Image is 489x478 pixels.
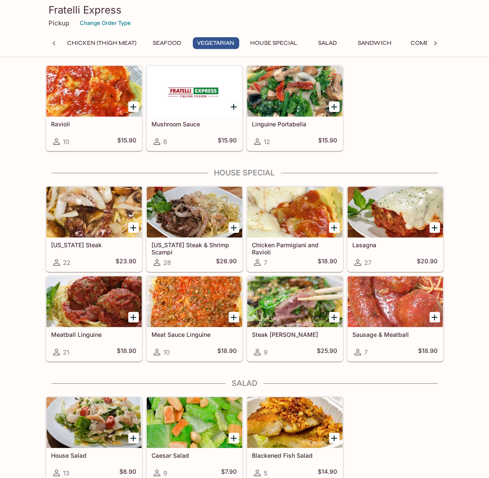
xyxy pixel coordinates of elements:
[264,469,268,477] span: 5
[247,276,343,327] div: Steak Basilio
[164,259,171,267] span: 28
[164,348,170,356] span: 10
[348,187,443,238] div: Lasagna
[117,347,137,357] h5: $18.90
[430,312,440,322] button: Add Sausage & Meatball
[152,241,237,255] h5: [US_STATE] Steak & Shrimp Scampi
[128,433,139,443] button: Add House Salad
[147,66,242,117] div: Mushroom Sauce
[146,186,243,272] a: [US_STATE] Steak & Shrimp Scampi28$26.90
[118,137,137,147] h5: $15.90
[152,120,237,128] h5: Mushroom Sauce
[229,312,239,322] button: Add Meat Sauce Linguine
[164,469,168,477] span: 9
[229,433,239,443] button: Add Caesar Salad
[46,186,142,272] a: [US_STATE] Steak22$23.90
[46,187,142,238] div: New York Steak
[229,101,239,112] button: Add Mushroom Sauce
[46,379,444,388] h4: Salad
[329,222,340,233] button: Add Chicken Parmigiani and Ravioli
[216,257,237,268] h5: $26.90
[128,222,139,233] button: Add New York Steak
[63,469,70,477] span: 13
[403,37,441,49] button: Combo
[128,101,139,112] button: Add Ravioli
[63,259,71,267] span: 22
[247,397,343,448] div: Blackened Fish Salad
[309,37,347,49] button: Salad
[252,241,338,255] h5: Chicken Parmigiani and Ravioli
[354,37,397,49] button: Sandwich
[247,187,343,238] div: Chicken Parmigiani and Ravioli
[51,331,137,338] h5: Meatball Linguine
[46,168,444,178] h4: House Special
[152,331,237,338] h5: Meat Sauce Linguine
[49,3,440,16] h3: Fratelli Express
[353,331,438,338] h5: Sausage & Meatball
[229,222,239,233] button: Add New York Steak & Shrimp Scampi
[318,468,338,478] h5: $14.90
[329,433,340,443] button: Add Blackened Fish Salad
[252,452,338,459] h5: Blackened Fish Salad
[146,276,243,361] a: Meat Sauce Linguine10$18.90
[247,186,343,272] a: Chicken Parmigiani and Ravioli7$18.90
[51,241,137,249] h5: [US_STATE] Steak
[76,16,135,30] button: Change Order Type
[247,276,343,361] a: Steak [PERSON_NAME]9$25.90
[365,348,368,356] span: 7
[46,276,142,361] a: Meatball Linguine21$18.90
[147,276,242,327] div: Meat Sauce Linguine
[329,101,340,112] button: Add Linguine Portabella
[222,468,237,478] h5: $7.90
[318,257,338,268] h5: $18.90
[246,37,302,49] button: House Special
[218,347,237,357] h5: $18.90
[63,37,141,49] button: Chicken (Thigh Meat)
[264,348,268,356] span: 9
[164,138,168,146] span: 6
[319,137,338,147] h5: $15.90
[147,187,242,238] div: New York Steak & Shrimp Scampi
[365,259,372,267] span: 27
[146,66,243,151] a: Mushroom Sauce6$15.90
[120,468,137,478] h5: $6.90
[329,312,340,322] button: Add Steak Basilio
[353,241,438,249] h5: Lasagna
[63,138,70,146] span: 10
[148,37,186,49] button: Seafood
[128,312,139,322] button: Add Meatball Linguine
[252,120,338,128] h5: Linguine Portabella
[46,276,142,327] div: Meatball Linguine
[347,186,443,272] a: Lasagna27$20.90
[51,452,137,459] h5: House Salad
[193,37,239,49] button: Vegetarian
[417,257,438,268] h5: $20.90
[116,257,137,268] h5: $23.90
[430,222,440,233] button: Add Lasagna
[147,397,242,448] div: Caesar Salad
[348,276,443,327] div: Sausage & Meatball
[419,347,438,357] h5: $18.90
[49,19,70,27] p: Pickup
[264,259,267,267] span: 7
[218,137,237,147] h5: $15.90
[317,347,338,357] h5: $25.90
[46,66,142,151] a: Ravioli10$15.90
[152,452,237,459] h5: Caesar Salad
[51,120,137,128] h5: Ravioli
[347,276,443,361] a: Sausage & Meatball7$18.90
[252,331,338,338] h5: Steak [PERSON_NAME]
[247,66,343,151] a: Linguine Portabella12$15.90
[247,66,343,117] div: Linguine Portabella
[46,397,142,448] div: House Salad
[264,138,270,146] span: 12
[46,66,142,117] div: Ravioli
[63,348,70,356] span: 21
